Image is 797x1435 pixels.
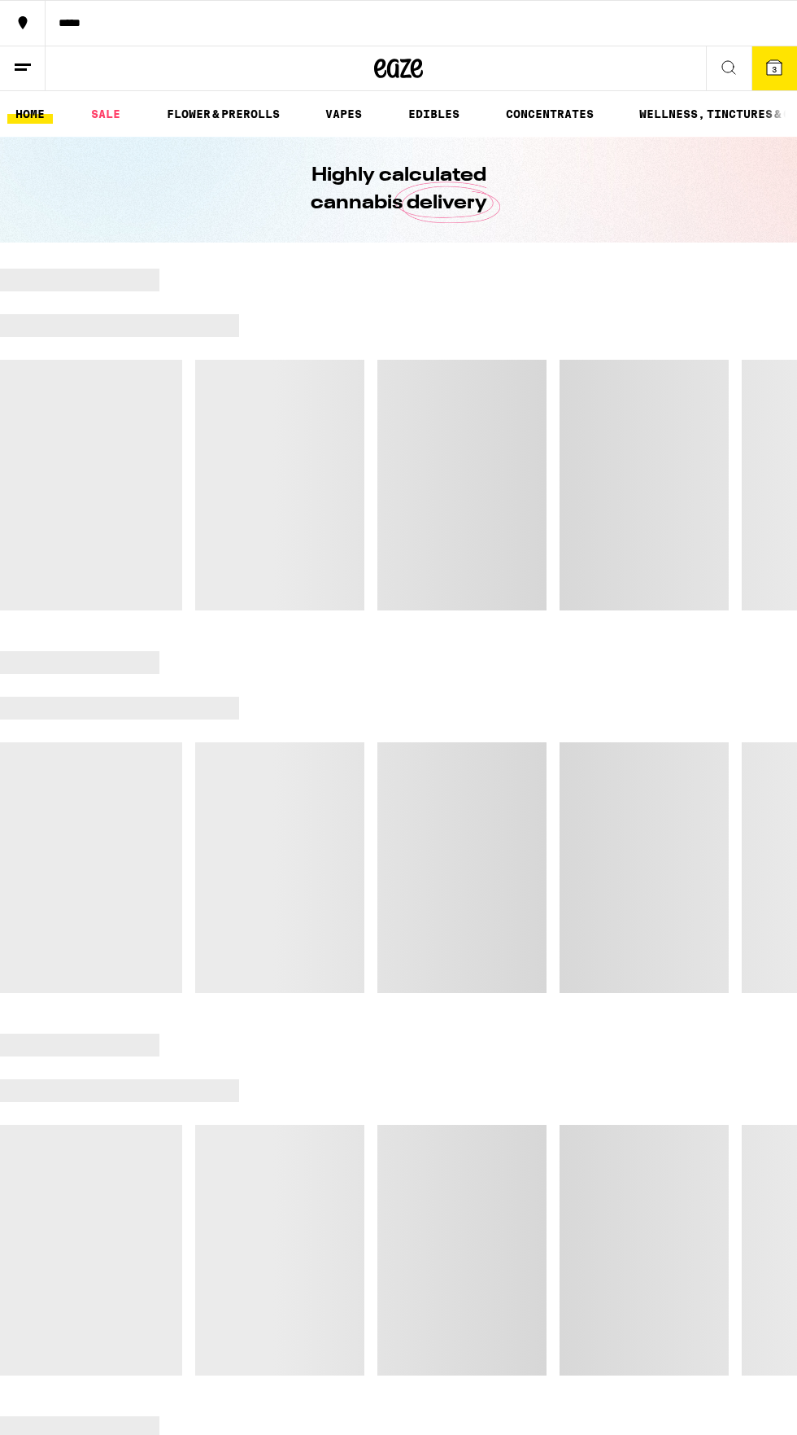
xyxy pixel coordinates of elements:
a: CONCENTRATES [498,104,602,124]
a: VAPES [317,104,370,124]
a: SALE [83,104,128,124]
span: 3 [772,64,777,74]
button: 3 [751,46,797,90]
a: EDIBLES [400,104,468,124]
h1: Highly calculated cannabis delivery [264,162,533,217]
a: FLOWER & PREROLLS [159,104,288,124]
a: HOME [7,104,53,124]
